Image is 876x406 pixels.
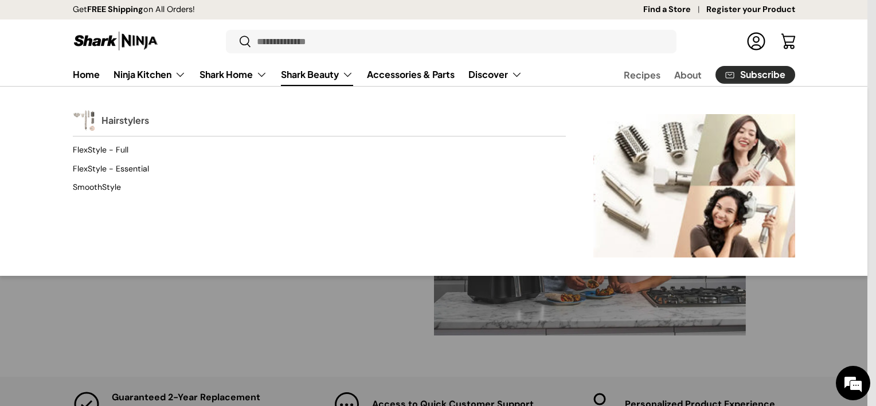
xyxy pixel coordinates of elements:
span: We're online! [67,127,158,243]
a: About [674,64,702,86]
div: Chat with us now [60,64,193,79]
strong: FREE Shipping [87,4,143,14]
textarea: Type your message and hit 'Enter' [6,278,218,318]
a: Find a Store [643,3,706,16]
summary: Shark Home [193,63,274,86]
summary: Shark Beauty [274,63,360,86]
a: Subscribe [715,66,795,84]
summary: Discover [462,63,529,86]
a: Recipes [624,64,660,86]
nav: Secondary [596,63,795,86]
a: Accessories & Parts [367,63,455,85]
nav: Primary [73,63,522,86]
img: Shark Ninja Philippines [73,30,159,52]
summary: Ninja Kitchen [107,63,193,86]
p: Get on All Orders! [73,3,195,16]
a: Home [73,63,100,85]
a: Register your Product [706,3,795,16]
div: Minimize live chat window [188,6,216,33]
span: Subscribe [740,70,785,79]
